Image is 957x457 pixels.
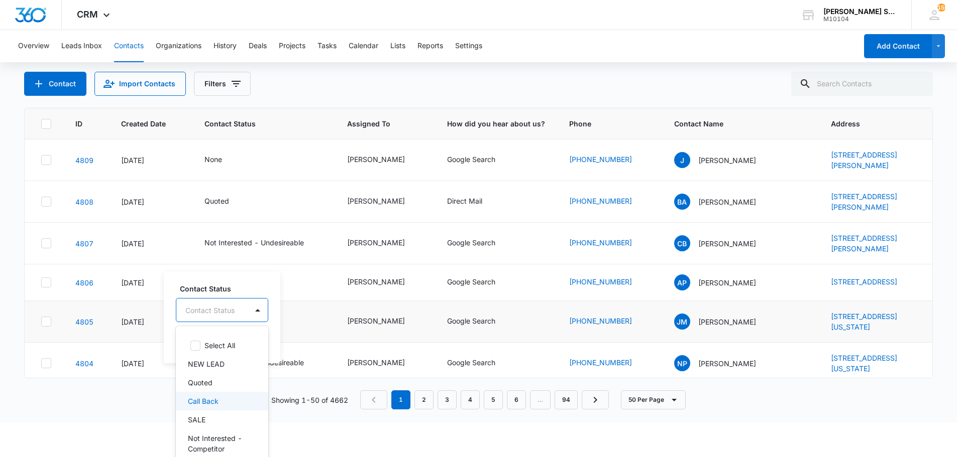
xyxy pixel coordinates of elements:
[831,277,897,286] a: [STREET_ADDRESS]
[114,30,144,62] button: Contacts
[188,359,225,369] p: NEW LEAD
[188,414,205,425] p: SALE
[204,196,247,208] div: Contact Status - Quoted - Select to Edit Field
[94,72,186,96] button: Import Contacts
[569,118,635,129] span: Phone
[831,118,908,129] span: Address
[569,154,632,165] a: [PHONE_NUMBER]
[447,196,482,206] div: Direct Mail
[347,276,423,288] div: Assigned To - Brian Johnston - Select to Edit Field
[447,357,513,369] div: How did you hear about us? - Google Search - Select to Edit Field
[204,154,222,165] div: None
[214,30,237,62] button: History
[831,191,923,212] div: Address - 1712 Tyler St, Colleyville, TX, 76034 - Select to Edit Field
[390,30,405,62] button: Lists
[447,357,495,368] div: Google Search
[349,30,378,62] button: Calendar
[674,118,792,129] span: Contact Name
[674,194,690,210] span: BA
[414,390,434,409] a: Page 2
[417,30,443,62] button: Reports
[698,155,756,166] p: [PERSON_NAME]
[347,237,423,249] div: Assigned To - Kenneth Florman - Select to Edit Field
[121,197,180,207] div: [DATE]
[347,276,405,287] div: [PERSON_NAME]
[121,238,180,249] div: [DATE]
[569,237,650,249] div: Phone - 6367959314 - Select to Edit Field
[24,72,86,96] button: Add Contact
[447,316,513,328] div: How did you hear about us? - Google Search - Select to Edit Field
[569,316,650,328] div: Phone - 8175383939 - Select to Edit Field
[75,198,93,206] a: Navigate to contact details page for Bill Abitz
[317,30,337,62] button: Tasks
[674,314,774,330] div: Contact Name - john mcdougall - Select to Edit Field
[674,274,690,290] span: AP
[188,377,212,388] p: Quoted
[698,197,756,207] p: [PERSON_NAME]
[674,314,690,330] span: jm
[569,196,632,206] a: [PHONE_NUMBER]
[674,235,690,251] span: Cb
[461,390,480,409] a: Page 4
[447,316,495,326] div: Google Search
[674,194,774,210] div: Contact Name - Bill Abitz - Select to Edit Field
[204,340,235,351] p: Select All
[347,154,423,166] div: Assigned To - Ted DiMayo - Select to Edit Field
[447,276,495,287] div: Google Search
[75,156,93,165] a: Navigate to contact details page for James
[569,357,632,368] a: [PHONE_NUMBER]
[121,118,166,129] span: Created Date
[75,278,93,287] a: Navigate to contact details page for Andrew Paull
[831,312,897,331] a: [STREET_ADDRESS][US_STATE]
[864,34,932,58] button: Add Contact
[569,357,650,369] div: Phone - 6303355047 - Select to Edit Field
[347,196,405,206] div: [PERSON_NAME]
[621,390,686,409] button: 50 Per Page
[204,237,304,248] div: Not Interested - Undesireable
[507,390,526,409] a: Page 6
[204,118,308,129] span: Contact Status
[271,395,348,405] p: Showing 1-50 of 4662
[347,118,408,129] span: Assigned To
[674,235,774,251] div: Contact Name - Christopher brown - Select to Edit Field
[484,390,503,409] a: Page 5
[831,276,915,288] div: Address - 7707 La Risa Drive, Dallas, Tx, 75248 - Select to Edit Field
[582,390,609,409] a: Next Page
[75,118,82,129] span: ID
[674,152,690,168] span: J
[347,237,405,248] div: [PERSON_NAME]
[674,274,774,290] div: Contact Name - Andrew Paull - Select to Edit Field
[569,316,632,326] a: [PHONE_NUMBER]
[698,358,756,369] p: [PERSON_NAME]
[75,239,93,248] a: Navigate to contact details page for Christopher brown
[204,154,240,166] div: Contact Status - None - Select to Edit Field
[455,30,482,62] button: Settings
[831,150,897,170] a: [STREET_ADDRESS][PERSON_NAME]
[121,277,180,288] div: [DATE]
[823,8,897,16] div: account name
[791,72,933,96] input: Search Contacts
[204,196,229,206] div: Quoted
[347,316,405,326] div: [PERSON_NAME]
[674,355,774,371] div: Contact Name - Nick Per - Select to Edit Field
[569,276,650,288] div: Phone - 4252231637 - Select to Edit Field
[360,390,609,409] nav: Pagination
[347,357,423,369] div: Assigned To - Kenneth Florman - Select to Edit Field
[698,277,756,288] p: [PERSON_NAME]
[347,357,405,368] div: [PERSON_NAME]
[569,154,650,166] div: Phone - 8153193201 - Select to Edit Field
[204,237,322,249] div: Contact Status - Not Interested - Undesireable - Select to Edit Field
[18,30,49,62] button: Overview
[75,318,93,326] a: Navigate to contact details page for john mcdougall
[75,359,93,368] a: Navigate to contact details page for Nick Per
[438,390,457,409] a: Page 3
[674,152,774,168] div: Contact Name - James - Select to Edit Field
[698,238,756,249] p: [PERSON_NAME]
[391,390,410,409] em: 1
[937,4,945,12] div: notifications count
[831,149,923,171] div: Address - 2106 Daniel Lewis Dr, New Lenox, il, 60451, United States - Select to Edit Field
[569,276,632,287] a: [PHONE_NUMBER]
[674,355,690,371] span: NP
[77,9,98,20] span: CRM
[831,311,923,332] div: Address - 225 waterside Dr, Fort Worth, Texas, 76118 - Select to Edit Field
